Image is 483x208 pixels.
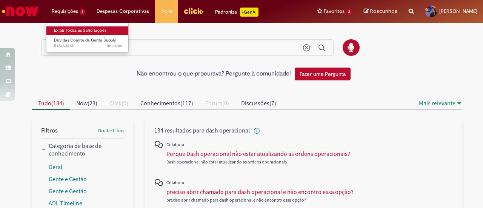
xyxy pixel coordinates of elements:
ul: Requisições [46,23,129,52]
p: +GenAi [240,8,258,17]
a: Rascunhos [364,8,397,15]
img: click_logo_yellow_360x200.png [183,5,204,17]
button: Fazer uma Pergunta [295,68,351,80]
time: 29/08/2025 16:22:50 [106,43,122,49]
a: Exibir Todas as Solicitações [46,26,129,35]
span: Rascunhos [370,8,397,15]
img: ServiceNow [1,4,40,19]
span: 1m atrás [106,43,122,49]
span: 1 [80,9,85,15]
span: Requisições [52,8,78,15]
span: Favoritos [324,8,345,15]
div: Padroniza [215,8,258,17]
span: 2 [346,9,352,15]
span: Despesas Corporativas [97,8,149,15]
span: Dúvidas Comite de Gente Supply [54,37,116,43]
span: R13463413 [54,43,122,49]
span: [PERSON_NAME] [439,8,477,14]
h2: Não encontrou o que procurava? Pergunte à comunidade! [137,71,291,77]
a: Aberto R13463413 : Dúvidas Comite de Gente Supply [46,36,129,50]
span: More [160,8,172,15]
